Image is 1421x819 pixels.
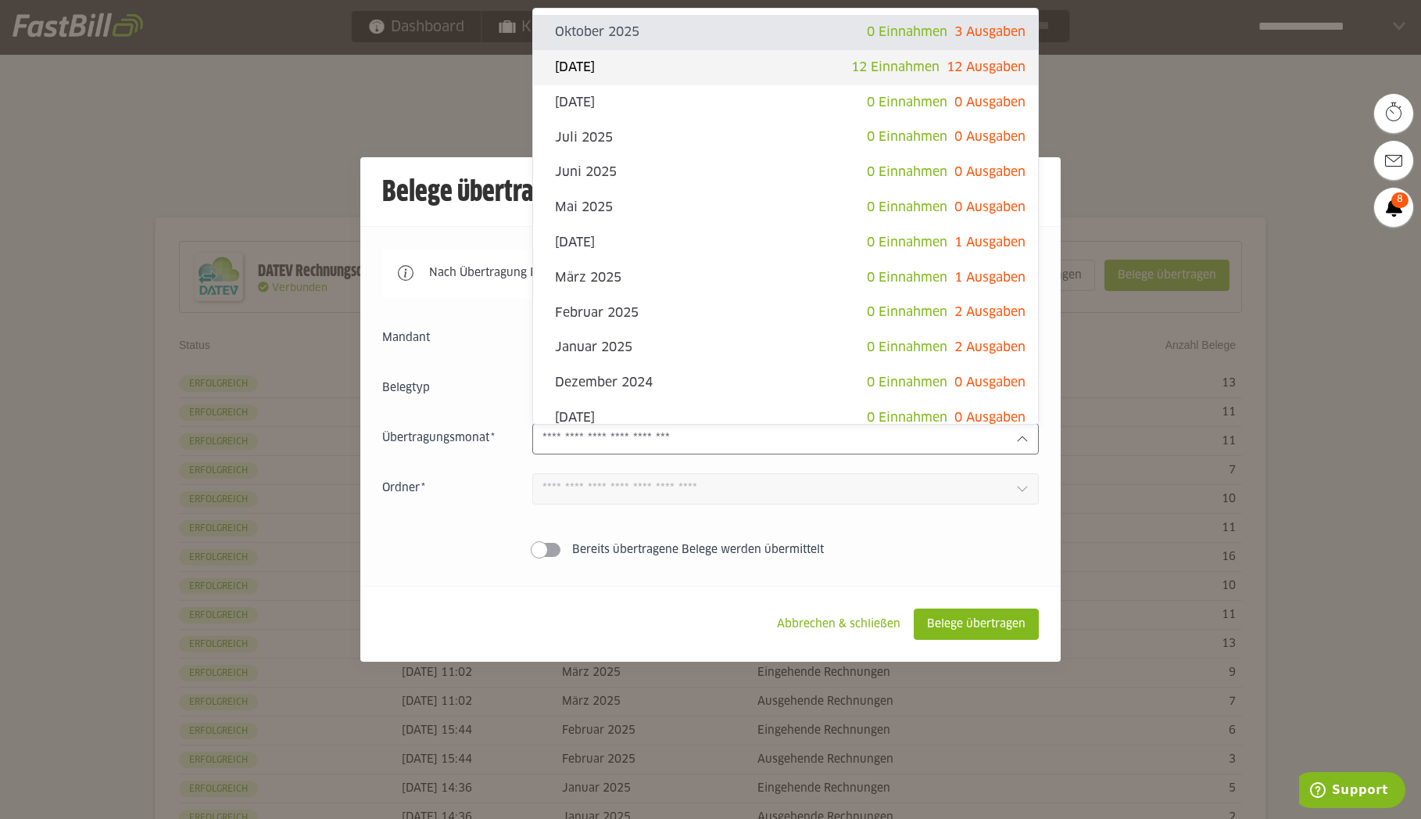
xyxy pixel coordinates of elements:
sl-switch: Bereits übertragene Belege werden übermittelt [382,542,1039,558]
span: 1 Ausgaben [954,271,1025,284]
span: 2 Ausgaben [954,341,1025,354]
sl-button: Belege übertragen [914,609,1039,640]
span: 2 Ausgaben [954,306,1025,318]
span: 0 Einnahmen [867,131,947,143]
span: 12 Einnahmen [851,61,940,74]
a: 8 [1374,188,1413,227]
span: 0 Einnahmen [867,26,947,38]
span: 8 [1391,192,1408,208]
sl-option: Februar 2025 [533,295,1038,330]
sl-option: [DATE] [533,401,1038,436]
span: 0 Ausgaben [954,201,1025,214]
span: 0 Ausgaben [954,376,1025,389]
span: 3 Ausgaben [954,26,1025,38]
sl-option: [DATE] [533,225,1038,260]
span: 0 Einnahmen [867,96,947,109]
span: 0 Einnahmen [867,236,947,249]
sl-option: Dezember 2024 [533,365,1038,401]
span: 0 Ausgaben [954,166,1025,178]
span: 0 Einnahmen [867,376,947,389]
sl-option: Januar 2025 [533,330,1038,365]
sl-option: Oktober 2025 [533,15,1038,50]
iframe: Öffnet ein Widget, in dem Sie weitere Informationen finden [1299,772,1405,811]
sl-option: Juni 2025 [533,155,1038,190]
span: 0 Einnahmen [867,341,947,354]
sl-option: [DATE] [533,50,1038,85]
sl-option: [DATE] [533,85,1038,120]
sl-option: März 2025 [533,260,1038,296]
span: 0 Ausgaben [954,96,1025,109]
sl-button: Abbrechen & schließen [764,609,914,640]
span: 1 Ausgaben [954,236,1025,249]
sl-option: Mai 2025 [533,190,1038,225]
span: 0 Einnahmen [867,201,947,214]
sl-option: Juli 2025 [533,120,1038,155]
span: 0 Einnahmen [867,271,947,284]
span: 0 Einnahmen [867,166,947,178]
span: 0 Ausgaben [954,411,1025,424]
span: 12 Ausgaben [947,61,1025,74]
span: 0 Einnahmen [867,306,947,318]
span: 0 Ausgaben [954,131,1025,143]
span: 0 Einnahmen [867,411,947,424]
